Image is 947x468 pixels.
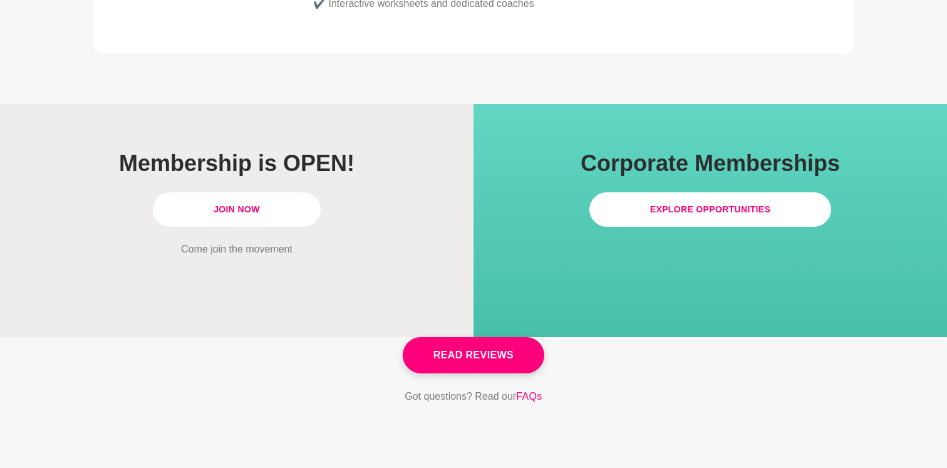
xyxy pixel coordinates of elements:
[403,337,544,373] a: Read Reviews
[516,388,542,405] a: FAQs
[35,149,438,177] h1: Membership is OPEN!
[153,192,321,227] a: Join Now
[589,192,832,227] a: Explore Opportunities
[405,388,542,405] p: Got questions? Read our
[509,149,912,177] h1: Corporate Memberships
[35,242,438,257] p: Come join the movement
